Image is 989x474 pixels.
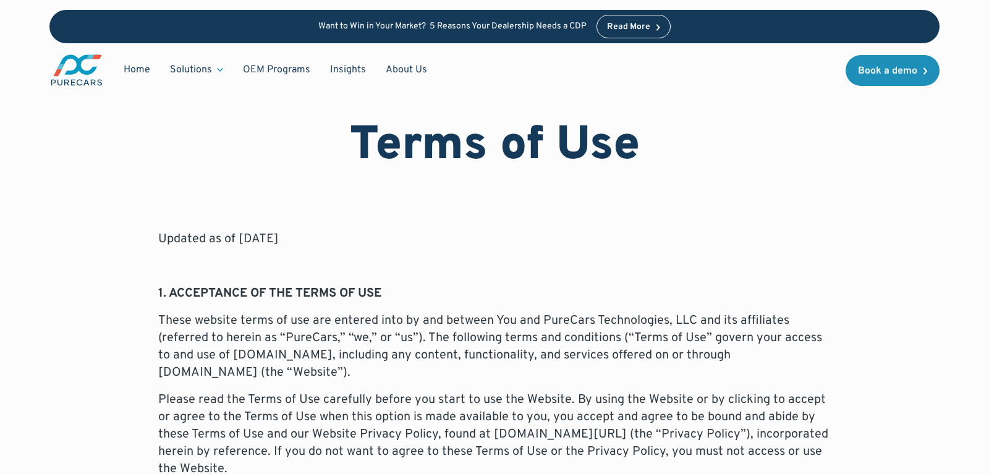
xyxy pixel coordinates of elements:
[376,58,437,82] a: About Us
[158,312,831,381] p: These website terms of use are entered into by and between You and PureCars Technologies, LLC and...
[158,258,831,275] p: ‍
[596,15,671,38] a: Read More
[114,58,160,82] a: Home
[318,22,587,32] p: Want to Win in Your Market? 5 Reasons Your Dealership Needs a CDP
[846,55,940,86] a: Book a demo
[160,58,233,82] div: Solutions
[158,205,831,221] h6: LAST UPDATED: [DATE]
[170,63,212,77] div: Solutions
[233,58,320,82] a: OEM Programs
[49,53,104,87] img: purecars logo
[49,53,104,87] a: main
[350,119,640,175] h1: Terms of Use
[158,286,381,302] strong: 1. ACCEPTANCE OF THE TERMS OF USE
[158,231,831,248] p: Updated as of [DATE]
[607,23,650,32] div: Read More
[858,66,917,76] div: Book a demo
[320,58,376,82] a: Insights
